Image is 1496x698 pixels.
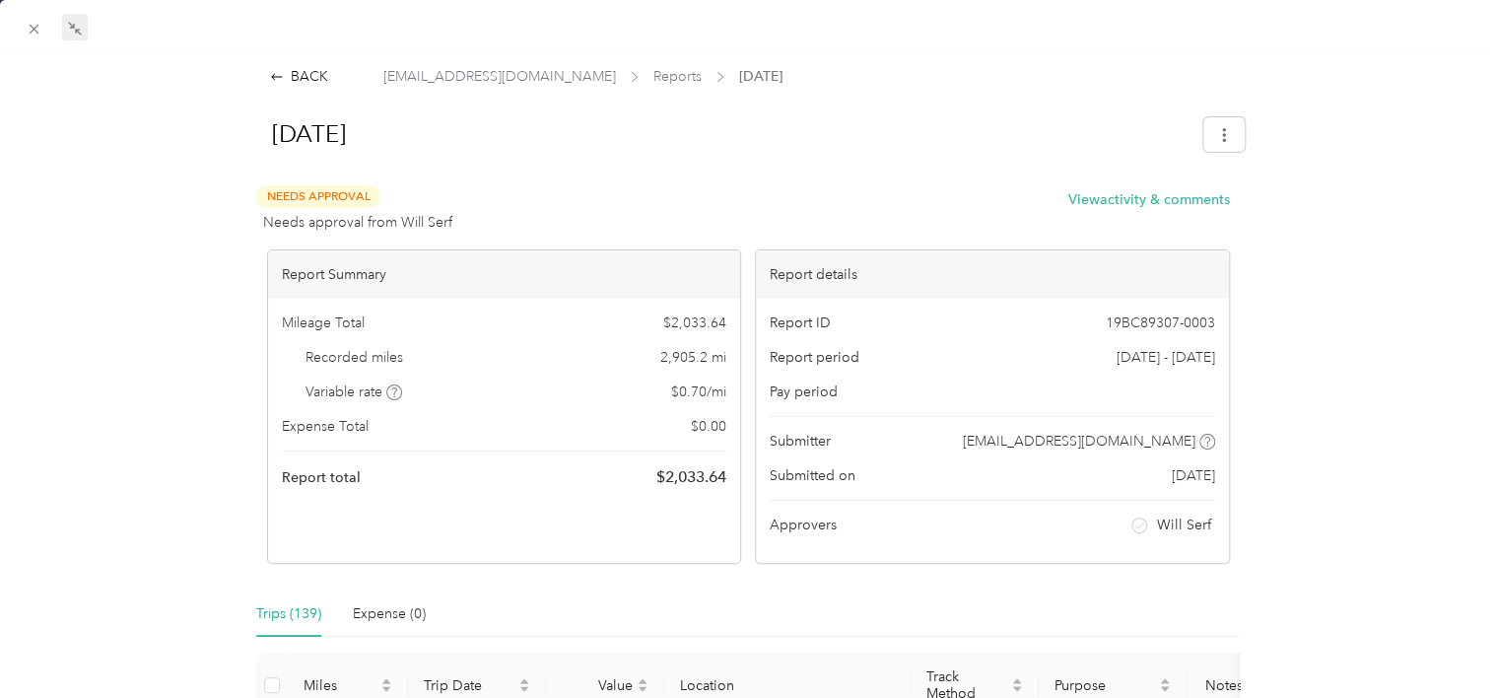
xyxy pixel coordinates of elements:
span: caret-down [1159,683,1171,695]
span: [DATE] - [DATE] [1117,347,1215,368]
span: $ 2,033.64 [656,465,726,489]
span: caret-down [637,683,648,695]
span: [DATE] [739,66,782,87]
span: Submitted on [770,465,855,486]
span: caret-down [518,683,530,695]
span: Needs approval from Will Serf [263,212,452,233]
span: $ 0.70 / mi [671,382,726,402]
span: Report period [770,347,859,368]
h1: Sep 2025 [251,110,1190,158]
span: caret-up [518,675,530,687]
span: Value [562,677,633,694]
button: Viewactivity & comments [1068,189,1230,210]
div: Report details [756,250,1229,299]
span: caret-down [1011,683,1023,695]
span: 19BC89307-0003 [1106,313,1215,333]
span: [DATE] [1172,465,1215,486]
div: Report Summary [268,250,741,299]
div: BACK [270,66,328,87]
span: Report total [282,467,361,488]
span: Miles [304,677,376,694]
span: Will Serf [1157,515,1211,535]
span: Pay period [770,382,838,402]
span: caret-up [1011,675,1023,687]
span: Reports [653,66,702,87]
div: Expense (0) [353,603,426,625]
span: caret-up [380,675,392,687]
span: 2,905.2 mi [660,347,726,368]
span: Approvers [770,515,837,535]
span: Mileage Total [282,313,365,333]
span: $ 0.00 [691,416,726,437]
span: caret-down [380,683,392,695]
span: Expense Total [282,416,369,437]
span: Trip Date [424,677,514,694]
span: caret-up [1159,675,1171,687]
span: Variable rate [306,382,402,402]
span: Needs Approval [256,185,380,208]
span: [EMAIL_ADDRESS][DOMAIN_NAME] [383,66,616,87]
span: $ 2,033.64 [663,313,726,333]
iframe: Everlance-gr Chat Button Frame [1386,588,1496,698]
span: Purpose [1054,677,1155,694]
div: Trips (139) [256,603,321,625]
span: Submitter [770,431,831,452]
span: Report ID [770,313,831,333]
span: caret-up [637,675,648,687]
span: [EMAIL_ADDRESS][DOMAIN_NAME] [963,431,1195,452]
span: Recorded miles [306,347,403,368]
